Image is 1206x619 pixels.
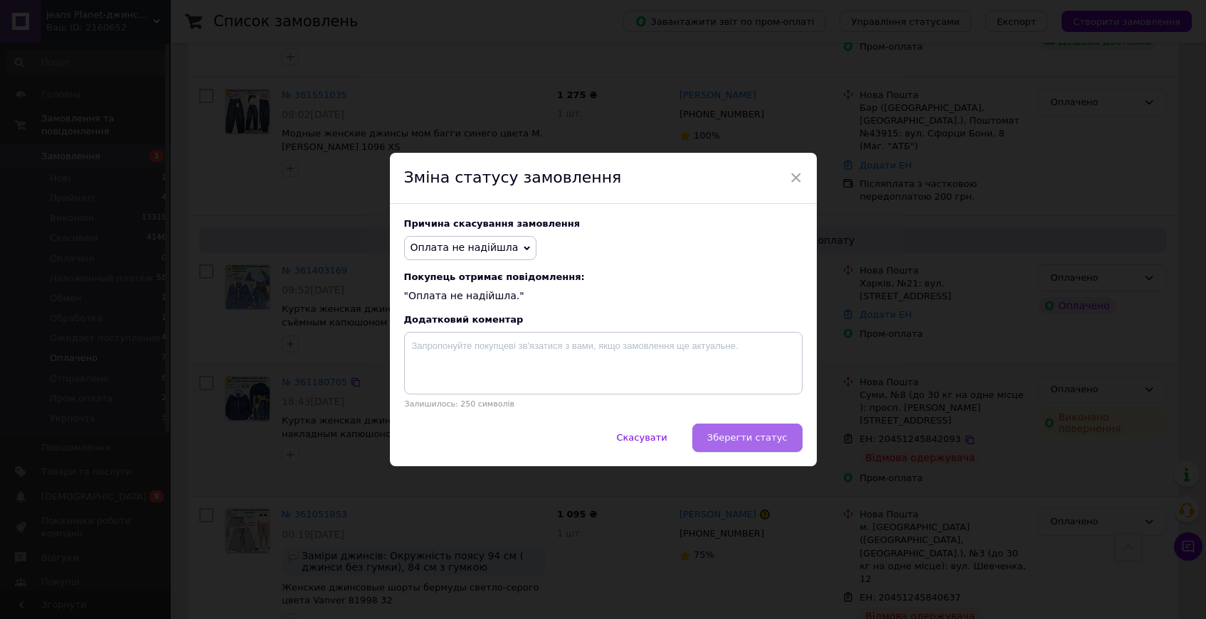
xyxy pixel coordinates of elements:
[404,314,803,325] div: Додатковий коментар
[707,432,788,443] span: Зберегти статус
[692,424,803,452] button: Зберегти статус
[404,218,803,229] div: Причина скасування замовлення
[390,153,817,204] div: Зміна статусу замовлення
[404,399,803,409] p: Залишилось: 250 символів
[404,271,803,303] div: "Оплата не надійшла."
[601,424,682,452] button: Скасувати
[404,271,803,282] span: Покупець отримає повідомлення:
[411,242,519,253] span: Оплата не надійшла
[616,432,667,443] span: Скасувати
[790,166,803,190] span: ×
